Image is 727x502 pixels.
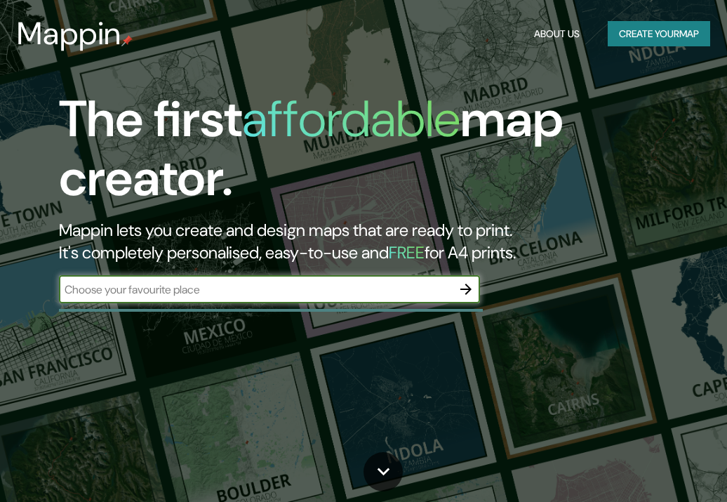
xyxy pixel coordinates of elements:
[59,219,641,264] h2: Mappin lets you create and design maps that are ready to print. It's completely personalised, eas...
[528,21,585,47] button: About Us
[389,242,425,263] h5: FREE
[121,35,133,46] img: mappin-pin
[59,282,452,298] input: Choose your favourite place
[59,90,641,219] h1: The first map creator.
[608,21,710,47] button: Create yourmap
[242,86,460,152] h1: affordable
[17,15,121,52] h3: Mappin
